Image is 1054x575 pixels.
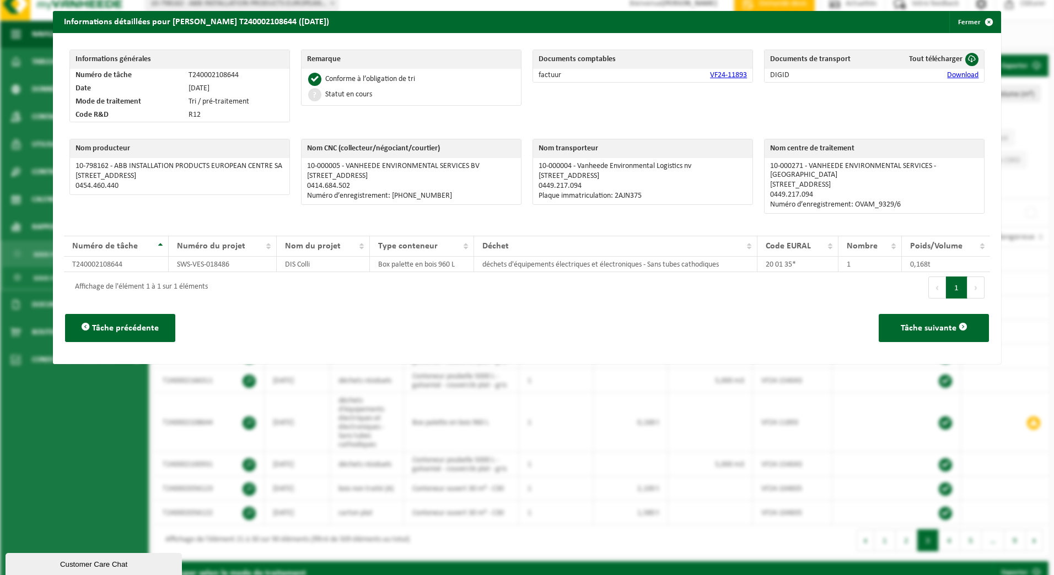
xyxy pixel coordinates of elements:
p: 0414.684.502 [307,182,515,191]
th: Nom transporteur [533,139,752,158]
td: Box palette en bois 960 L [370,257,474,272]
p: [STREET_ADDRESS] [76,172,284,181]
td: T240002108644 [183,69,289,82]
span: Déchet [482,242,509,251]
p: 10-798162 - ABB INSTALLATION PRODUCTS EUROPEAN CENTRE SA [76,162,284,171]
td: Date [70,82,184,95]
p: 0449.217.094 [539,182,747,191]
th: Informations générales [70,50,289,69]
td: Numéro de tâche [70,69,184,82]
th: Documents comptables [533,50,752,69]
p: 0449.217.094 [770,191,978,199]
p: 10-000271 - VANHEEDE ENVIRONMENTAL SERVICES - [GEOGRAPHIC_DATA] [770,162,978,180]
div: Affichage de l'élément 1 à 1 sur 1 éléments [69,278,208,297]
span: Numéro du projet [177,242,245,251]
th: Nom CNC (collecteur/négociant/courtier) [302,139,521,158]
p: 10-000004 - Vanheede Environmental Logistics nv [539,162,747,171]
span: Type conteneur [378,242,438,251]
th: Nom producteur [70,139,289,158]
button: Previous [928,276,946,299]
td: déchets d'équipements électriques et électroniques - Sans tubes cathodiques [474,257,758,272]
td: 1 [838,257,902,272]
p: 0454.460.440 [76,182,284,191]
span: Tâche suivante [901,324,956,333]
button: Fermer [949,11,1000,33]
iframe: chat widget [6,551,184,575]
p: 10-000005 - VANHEEDE ENVIRONMENTAL SERVICES BV [307,162,515,171]
button: Tâche suivante [879,314,989,342]
p: Numéro d’enregistrement: [PHONE_NUMBER] [307,192,515,200]
td: T240002108644 [64,257,169,272]
th: Nom centre de traitement [765,139,984,158]
span: Tout télécharger [909,55,962,63]
button: Next [967,276,985,299]
p: Plaque immatriculation: 2AJN375 [539,192,747,200]
h2: Informations détaillées pour [PERSON_NAME] T240002108644 ([DATE]) [53,11,340,32]
th: Remarque [302,50,521,69]
p: [STREET_ADDRESS] [539,172,747,181]
td: SWS-VES-018486 [169,257,277,272]
p: [STREET_ADDRESS] [770,181,978,189]
p: [STREET_ADDRESS] [307,172,515,181]
td: 0,168t [902,257,991,272]
span: Nom du projet [285,242,341,251]
td: DIS Colli [277,257,370,272]
button: 1 [946,276,967,299]
span: Tâche précédente [92,324,159,333]
span: Numéro de tâche [72,242,138,251]
a: Download [947,71,978,79]
div: Statut en cours [325,91,372,99]
td: factuur [533,69,623,82]
a: VF24-11893 [710,71,747,79]
button: Tâche précédente [65,314,175,342]
span: Poids/Volume [910,242,962,251]
span: Nombre [847,242,878,251]
td: Code R&D [70,109,184,122]
td: [DATE] [183,82,289,95]
div: Conforme à l’obligation de tri [325,75,415,83]
td: Mode de traitement [70,95,184,109]
td: R12 [183,109,289,122]
span: Code EURAL [766,242,811,251]
p: Numéro d’enregistrement: OVAM_9329/6 [770,200,978,209]
th: Documents de transport [765,50,881,69]
td: 20 01 35* [757,257,838,272]
td: Tri / pré-traitement [183,95,289,109]
td: DIGID [765,69,881,82]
